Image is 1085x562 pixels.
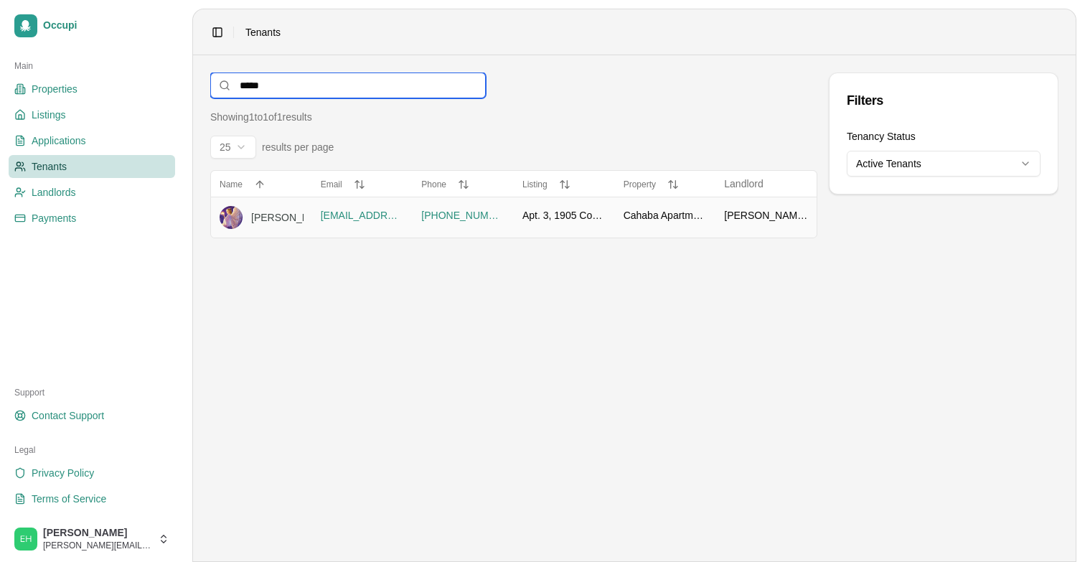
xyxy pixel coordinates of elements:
a: Payments [9,207,175,230]
a: Terms of Service [9,487,175,510]
span: Tenants [245,25,281,39]
span: [EMAIL_ADDRESS][DOMAIN_NAME] [321,208,405,223]
button: Phone [421,179,505,190]
span: [PHONE_NUMBER] [421,208,505,223]
button: Name [220,179,304,190]
span: Landlords [32,185,76,200]
nav: breadcrumb [245,25,281,39]
span: Tenants [32,159,67,174]
button: Email [321,179,405,190]
span: Terms of Service [32,492,106,506]
span: Payments [32,211,76,225]
span: Property [624,179,656,189]
a: Properties [9,78,175,100]
span: [PERSON_NAME][EMAIL_ADDRESS][DOMAIN_NAME] [43,540,152,551]
span: Contact Support [32,408,104,423]
label: Tenancy Status [847,131,916,142]
img: Emily Hart [14,528,37,551]
div: Main [9,55,175,78]
a: Landlords [9,181,175,204]
span: Apt. 3, 1905 Cour... [522,208,606,223]
span: Occupi [43,19,169,32]
button: Emily Hart[PERSON_NAME][PERSON_NAME][EMAIL_ADDRESS][DOMAIN_NAME] [9,522,175,556]
a: Listings [9,103,175,126]
span: results per page [262,140,334,154]
a: Tenants [9,155,175,178]
span: Privacy Policy [32,466,94,480]
a: Privacy Policy [9,462,175,484]
span: Phone [421,179,446,189]
button: Property [624,179,708,190]
div: Legal [9,439,175,462]
div: [PERSON_NAME] [PERSON_NAME] [251,210,419,225]
span: Name [220,179,243,189]
div: Support [9,381,175,404]
span: Cahaba Apartments... [624,208,708,223]
span: [PERSON_NAME] [43,527,152,540]
div: Filters [847,90,1041,111]
span: Properties [32,82,77,96]
span: Listing [522,179,548,189]
span: Listings [32,108,65,122]
span: Applications [32,134,86,148]
a: Occupi [9,9,175,43]
a: Applications [9,129,175,152]
span: Landlord [724,178,764,189]
div: Showing 1 to 1 of 1 results [210,110,312,124]
img: d126ad4d7f778b4096efa87272d6f288 [220,206,243,229]
span: [PERSON_NAME] Realty Company [724,208,808,223]
button: Listing [522,179,606,190]
span: Email [321,179,342,189]
a: Contact Support [9,404,175,427]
